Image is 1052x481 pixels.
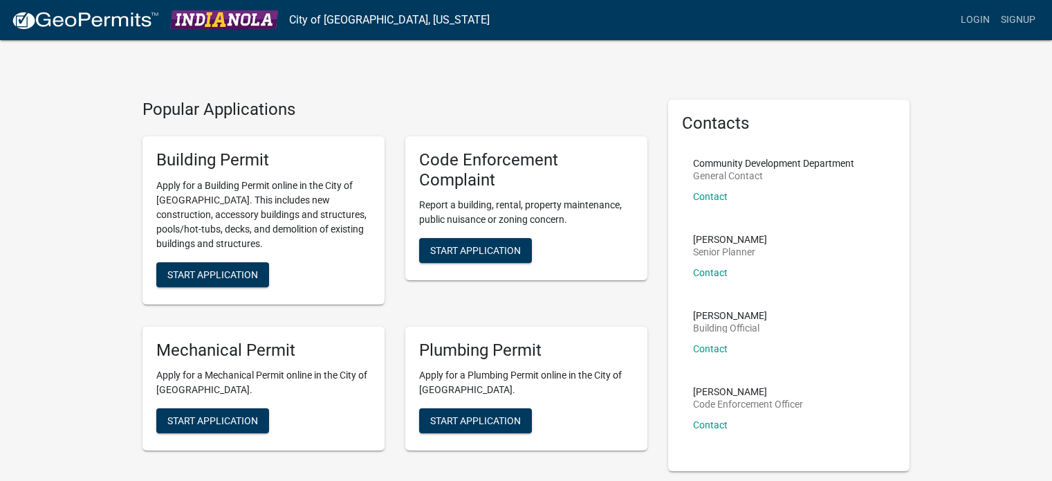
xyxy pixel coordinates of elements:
a: City of [GEOGRAPHIC_DATA], [US_STATE] [289,8,490,32]
p: Report a building, rental, property maintenance, public nuisance or zoning concern. [419,198,634,227]
p: [PERSON_NAME] [693,311,767,320]
p: Community Development Department [693,158,854,168]
p: General Contact [693,171,854,181]
button: Start Application [156,408,269,433]
img: City of Indianola, Iowa [170,10,278,29]
p: [PERSON_NAME] [693,235,767,244]
button: Start Application [156,262,269,287]
h5: Code Enforcement Complaint [419,150,634,190]
a: Signup [995,7,1041,33]
span: Start Application [167,415,258,426]
h5: Mechanical Permit [156,341,371,361]
a: Login [955,7,995,33]
button: Start Application [419,238,532,263]
p: [PERSON_NAME] [693,387,803,397]
a: Contact [693,267,728,278]
a: Contact [693,419,728,430]
span: Start Application [167,269,258,280]
p: Senior Planner [693,247,767,257]
h5: Plumbing Permit [419,341,634,361]
span: Start Application [430,245,521,256]
h5: Building Permit [156,150,371,170]
p: Building Official [693,323,767,333]
p: Apply for a Plumbing Permit online in the City of [GEOGRAPHIC_DATA]. [419,368,634,397]
h4: Popular Applications [142,100,647,120]
p: Apply for a Mechanical Permit online in the City of [GEOGRAPHIC_DATA]. [156,368,371,397]
a: Contact [693,343,728,354]
p: Apply for a Building Permit online in the City of [GEOGRAPHIC_DATA]. This includes new constructi... [156,179,371,251]
button: Start Application [419,408,532,433]
h5: Contacts [682,114,896,134]
p: Code Enforcement Officer [693,399,803,409]
a: Contact [693,191,728,202]
span: Start Application [430,415,521,426]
